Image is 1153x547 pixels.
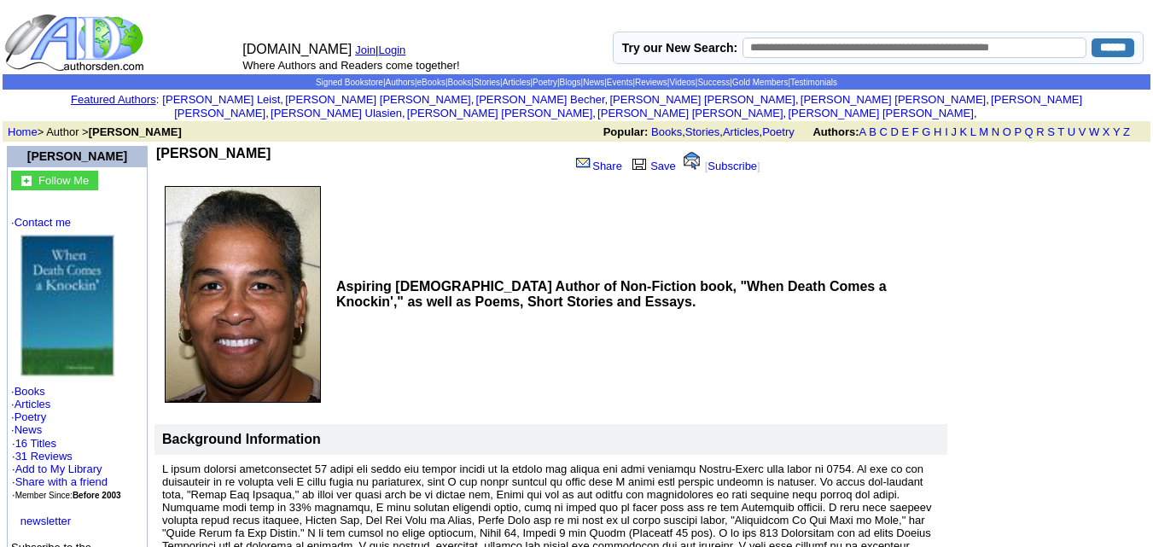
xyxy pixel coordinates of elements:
[977,109,979,119] font: i
[989,96,991,105] font: i
[583,78,604,87] a: News
[705,160,708,172] font: [
[162,432,321,446] b: Background Information
[597,107,783,119] a: [PERSON_NAME] [PERSON_NAME]
[316,78,837,87] span: | | | | | | | | | | | | | |
[992,125,999,138] a: N
[960,125,968,138] a: K
[607,78,633,87] a: Events
[20,515,71,527] a: newsletter
[879,125,887,138] a: C
[15,463,102,475] a: Add to My Library
[786,109,788,119] font: i
[283,96,285,105] font: i
[376,44,411,56] font: |
[1113,125,1120,138] a: Y
[15,437,56,450] a: 16 Titles
[89,125,182,138] b: [PERSON_NAME]
[912,125,919,138] a: F
[603,125,1145,138] font: , , ,
[71,93,159,106] font: :
[242,59,459,72] font: Where Authors and Readers come together!
[762,125,795,138] a: Poetry
[1079,125,1086,138] a: V
[1103,125,1110,138] a: X
[476,93,605,106] a: [PERSON_NAME] Becher
[12,437,121,501] font: · ·
[970,125,976,138] a: L
[269,109,271,119] font: i
[922,125,930,138] a: G
[608,96,609,105] font: i
[73,491,121,500] b: Before 2003
[474,96,475,105] font: i
[20,235,114,376] img: 8968.jpg
[1123,125,1130,138] a: Z
[1014,125,1021,138] a: P
[788,107,973,119] a: [PERSON_NAME] [PERSON_NAME]
[15,385,45,398] a: Books
[71,93,156,106] a: Featured Authors
[8,125,38,138] a: Home
[628,160,676,172] a: Save
[869,125,876,138] a: B
[38,174,89,187] font: Follow Me
[156,161,540,178] iframe: fb:like Facebook Social Plugin
[242,42,352,56] font: [DOMAIN_NAME]
[979,125,988,138] a: M
[1047,125,1055,138] a: S
[21,176,32,186] img: gc.jpg
[790,78,837,87] a: Testimonials
[15,398,51,410] a: Articles
[285,93,470,106] a: [PERSON_NAME] [PERSON_NAME]
[15,475,108,488] a: Share with a friend
[1036,125,1044,138] a: R
[162,93,280,106] a: [PERSON_NAME] Leist
[15,410,47,423] a: Poetry
[1057,125,1064,138] a: T
[732,78,789,87] a: Gold Members
[560,78,581,87] a: Blogs
[859,125,866,138] a: A
[8,125,182,138] font: > Author >
[684,152,700,170] img: alert.gif
[355,44,376,56] a: Join
[15,450,73,463] a: 31 Reviews
[15,423,43,436] a: News
[901,125,909,138] a: E
[890,125,898,138] a: D
[15,491,121,500] font: Member Since:
[799,96,801,105] font: i
[669,78,695,87] a: Videos
[12,463,108,501] font: · · ·
[533,78,557,87] a: Poetry
[723,125,760,138] a: Articles
[4,13,148,73] img: logo_ad.gif
[603,125,649,138] b: Popular:
[503,78,531,87] a: Articles
[417,78,445,87] a: eBooks
[27,149,127,163] a: [PERSON_NAME]
[1003,125,1011,138] a: O
[622,41,737,55] label: Try our New Search:
[316,78,383,87] a: Signed Bookstore
[379,44,406,56] a: Login
[609,93,795,106] a: [PERSON_NAME] [PERSON_NAME]
[708,160,757,172] a: Subscribe
[757,160,760,172] font: ]
[1068,125,1075,138] a: U
[474,78,500,87] a: Stories
[162,93,1082,119] font: , , , , , , , , , ,
[651,125,682,138] a: Books
[1024,125,1033,138] a: Q
[596,109,597,119] font: i
[407,107,592,119] a: [PERSON_NAME] [PERSON_NAME]
[405,109,407,119] font: i
[448,78,472,87] a: Books
[951,125,957,138] a: J
[635,78,667,87] a: Reviews
[685,125,719,138] a: Stories
[812,125,859,138] b: Authors:
[801,93,986,106] a: [PERSON_NAME] [PERSON_NAME]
